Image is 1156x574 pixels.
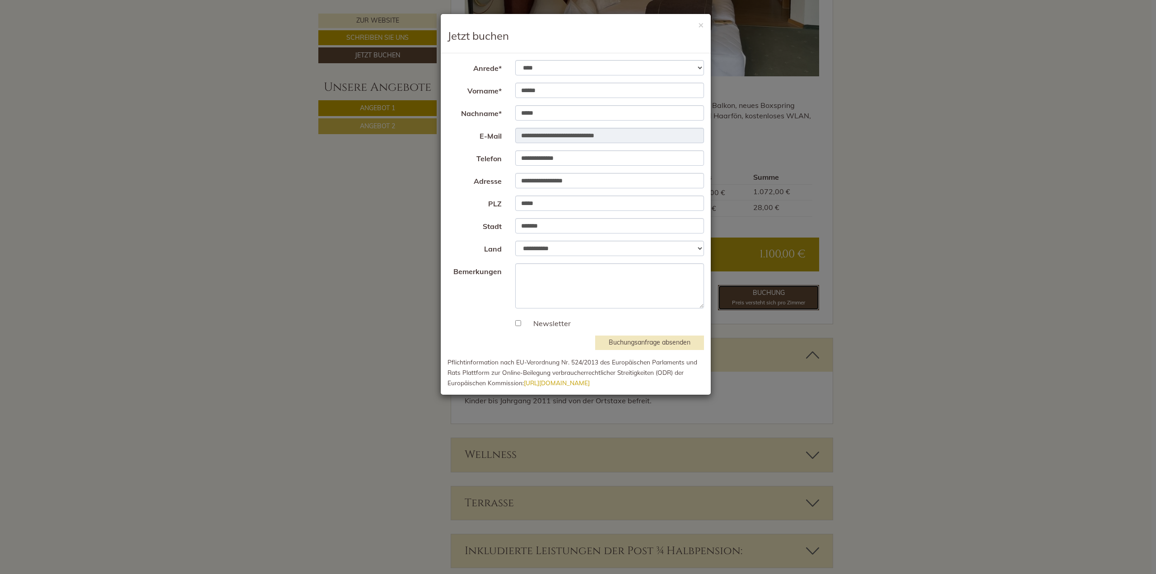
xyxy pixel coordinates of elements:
[595,336,704,350] button: Buchungsanfrage absenden
[447,30,704,42] h3: Jetzt buchen
[698,20,704,29] button: ×
[441,60,508,74] label: Anrede*
[441,173,508,187] label: Adresse
[441,83,508,96] label: Vorname*
[447,358,697,387] small: Pflichtinformation nach EU-Verordnung Nr. 524/2013 des Europäischen Parlaments und Rats Plattform...
[441,105,508,119] label: Nachname*
[441,263,508,277] label: Bemerkungen
[441,196,508,209] label: PLZ
[441,241,508,254] label: Land
[441,150,508,164] label: Telefon
[524,379,590,387] a: [URL][DOMAIN_NAME]
[524,318,571,329] label: Newsletter
[441,218,508,232] label: Stadt
[441,128,508,141] label: E-Mail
